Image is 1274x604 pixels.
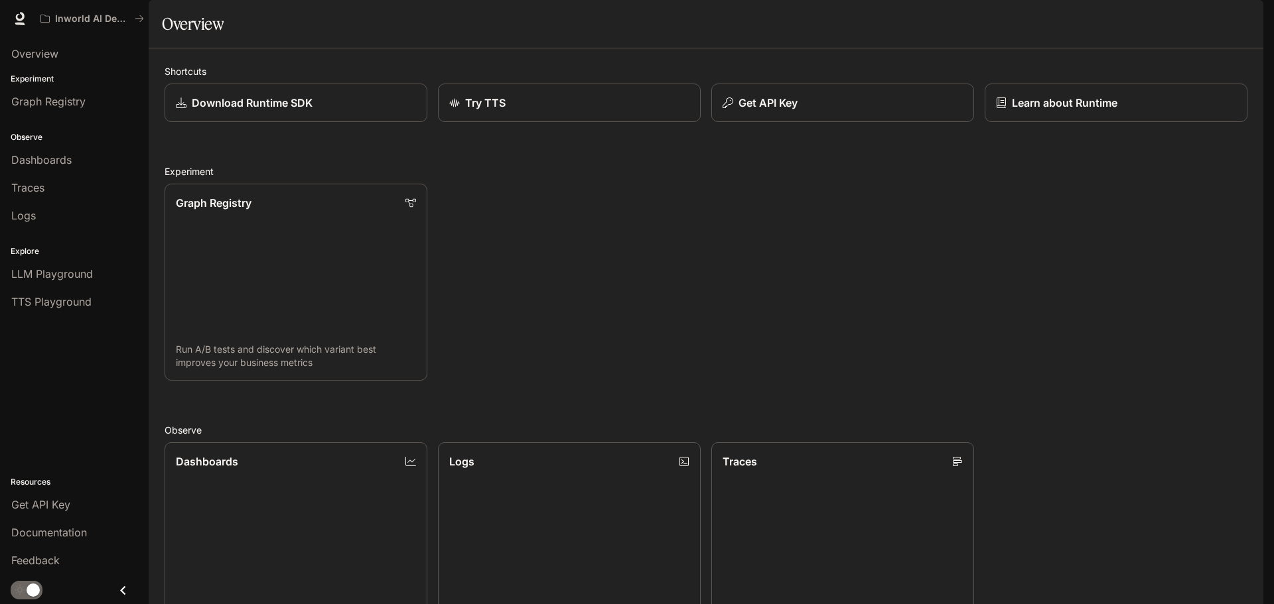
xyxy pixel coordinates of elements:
h1: Overview [162,11,224,37]
p: Download Runtime SDK [192,95,313,111]
a: Try TTS [438,84,701,122]
p: Run A/B tests and discover which variant best improves your business metrics [176,343,416,369]
h2: Shortcuts [165,64,1247,78]
p: Learn about Runtime [1012,95,1117,111]
p: Dashboards [176,453,238,469]
p: Try TTS [465,95,506,111]
button: Get API Key [711,84,974,122]
a: Download Runtime SDK [165,84,427,122]
p: Inworld AI Demos [55,13,129,25]
p: Logs [449,453,474,469]
h2: Experiment [165,164,1247,178]
h2: Observe [165,423,1247,437]
p: Traces [723,453,757,469]
a: Graph RegistryRun A/B tests and discover which variant best improves your business metrics [165,184,427,381]
button: All workspaces [35,5,150,32]
p: Graph Registry [176,195,251,211]
p: Get API Key [739,95,798,111]
a: Learn about Runtime [985,84,1247,122]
